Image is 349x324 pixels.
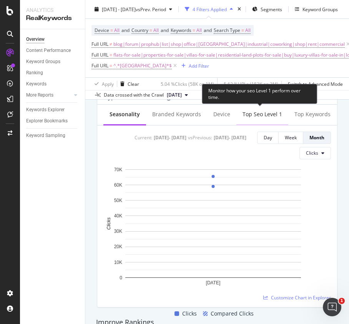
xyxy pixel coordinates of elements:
[164,90,191,100] button: [DATE]
[110,52,112,58] span: =
[152,110,201,118] div: Branded Keywords
[213,110,230,118] div: Device
[182,3,236,15] button: 4 Filters Applied
[263,294,331,301] a: Customize Chart in Explorer
[323,298,341,316] iframe: Intercom live chat
[224,80,278,87] div: 5.62 % URLs ( 153K on 3M )
[161,27,169,33] span: and
[264,134,272,141] div: Day
[214,134,246,141] div: [DATE] - [DATE]
[214,27,240,33] span: Search Type
[26,106,65,114] div: Keywords Explorer
[120,275,122,280] text: 0
[110,110,140,118] div: Seasonality
[26,132,65,140] div: Keyword Sampling
[303,132,331,144] button: Month
[204,27,212,33] span: and
[279,132,303,144] button: Week
[26,91,72,99] a: More Reports
[91,41,108,47] span: Full URL
[114,25,120,36] span: All
[306,150,318,156] span: Clicks
[193,6,227,12] div: 4 Filters Applied
[309,134,324,141] div: Month
[114,182,122,188] text: 60K
[110,41,112,47] span: ≠
[136,6,166,12] span: vs Prev. Period
[171,27,191,33] span: Keywords
[26,80,47,88] div: Keywords
[26,35,45,43] div: Overview
[261,6,282,12] span: Segments
[26,47,71,55] div: Content Performance
[153,25,159,36] span: All
[188,134,212,141] div: vs Previous :
[26,69,80,77] a: Ranking
[114,229,122,234] text: 30K
[114,167,122,172] text: 70K
[26,117,68,125] div: Explorer Bookmarks
[211,309,254,318] span: Compared Clicks
[189,62,209,69] div: Add Filter
[113,39,345,50] span: blog|forum|prophub|list|shop|office|[GEOGRAPHIC_DATA]|industrial|coworking|shop|rent|commercial
[26,58,80,66] a: Keyword Groups
[161,80,214,87] div: 5.04 % Clicks ( 58K on 1M )
[104,92,164,99] div: Data crossed with the Crawl
[128,80,139,87] div: Clear
[114,213,122,219] text: 40K
[285,78,343,90] button: Switch to Advanced Mode
[26,80,80,88] a: Keywords
[236,5,243,13] div: times
[103,165,323,301] svg: A chart.
[117,78,139,90] button: Clear
[243,110,282,118] div: Top seo Level 1
[91,3,175,15] button: [DATE] - [DATE]vsPrev. Period
[202,84,317,104] div: Monitor how your seo Level 1 perform over time.
[26,6,79,14] div: Analytics
[26,47,80,55] a: Content Performance
[206,280,221,286] text: [DATE]
[26,132,80,140] a: Keyword Sampling
[150,27,152,33] span: =
[91,62,108,69] span: Full URL
[114,244,122,249] text: 20K
[102,80,114,87] div: Apply
[154,134,186,141] div: [DATE] - [DATE]
[241,27,244,33] span: =
[249,3,285,15] button: Segments
[110,27,113,33] span: =
[257,132,279,144] button: Day
[294,110,331,118] div: Top Keywords
[26,14,79,23] div: RealKeywords
[110,62,112,69] span: =
[121,27,130,33] span: and
[299,147,331,159] button: Clicks
[102,6,136,12] span: [DATE] - [DATE]
[91,52,108,58] span: Full URL
[167,92,182,99] span: 2025 Sep. 1st
[131,27,148,33] span: Country
[288,80,343,87] div: Switch to Advanced Mode
[114,259,122,265] text: 10K
[193,27,195,33] span: =
[26,69,43,77] div: Ranking
[135,134,152,141] div: Current:
[114,198,122,203] text: 50K
[113,60,172,71] span: ^.*[GEOGRAPHIC_DATA]*$
[285,134,297,141] div: Week
[26,106,80,114] a: Keywords Explorer
[302,6,338,12] div: Keyword Groups
[271,294,331,301] span: Customize Chart in Explorer
[245,25,251,36] span: All
[292,3,341,15] button: Keyword Groups
[339,298,345,304] span: 1
[26,58,60,66] div: Keyword Groups
[26,117,80,125] a: Explorer Bookmarks
[178,61,209,70] button: Add Filter
[91,78,114,90] button: Apply
[95,27,109,33] span: Device
[106,217,111,230] text: Clicks
[26,91,53,99] div: More Reports
[182,309,197,318] span: Clicks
